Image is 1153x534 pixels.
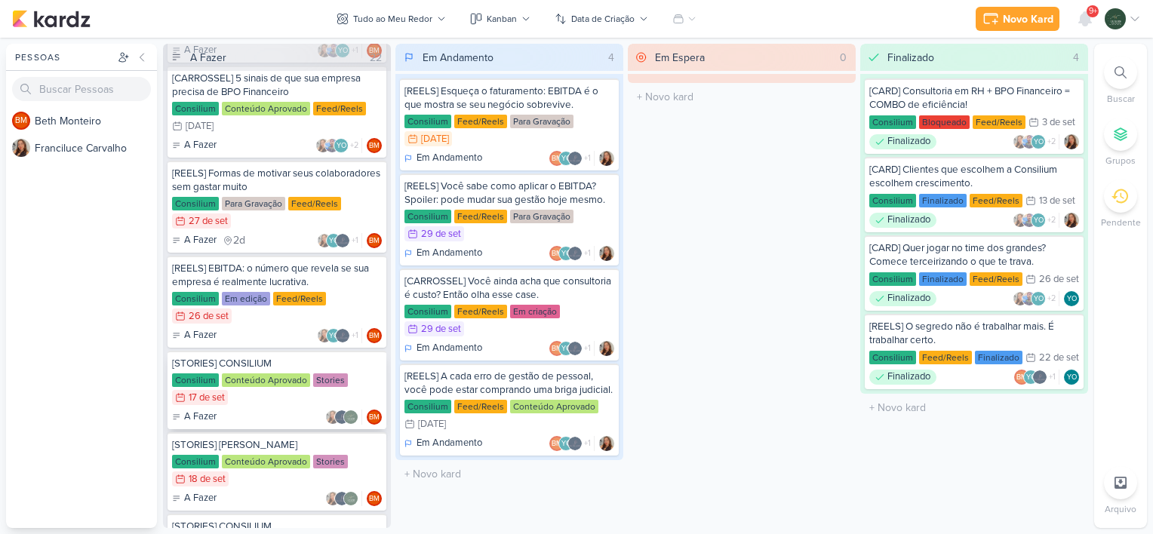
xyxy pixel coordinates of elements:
[326,233,341,248] div: Yasmin Oliveira
[172,410,217,425] div: A Fazer
[343,410,358,425] img: DP & RH Análise Consultiva
[1023,370,1038,385] div: Yasmin Oliveira
[1013,291,1059,306] div: Colaboradores: Franciluce Carvalho, Guilherme Savio, Yasmin Oliveira, Jani Policarpo, DP & RH Aná...
[869,194,916,207] div: Consilium
[561,440,571,448] p: YO
[1013,213,1028,228] img: Franciluce Carvalho
[421,134,449,144] div: [DATE]
[599,436,614,451] img: Franciluce Carvalho
[558,436,573,451] div: Yasmin Oliveira
[184,410,217,425] p: A Fazer
[334,138,349,153] div: Yasmin Oliveira
[350,235,358,247] span: +1
[1089,5,1097,17] span: 9+
[325,410,340,425] img: Franciluce Carvalho
[404,305,451,318] div: Consilium
[367,410,382,425] div: Beth Monteiro
[172,197,219,210] div: Consilium
[172,138,217,153] div: A Fazer
[1064,213,1079,228] img: Franciluce Carvalho
[919,194,967,207] div: Finalizado
[631,86,853,108] input: + Novo kard
[313,373,348,387] div: Stories
[223,233,245,248] div: último check-in há 2 dias
[184,328,217,343] p: A Fazer
[869,320,1079,347] div: [REELS] O segredo não é trabalhar mais. É trabalhar certo.
[567,436,583,451] img: Jani Policarpo
[184,233,217,248] p: A Fazer
[1064,370,1079,385] div: Yasmin Oliveira
[1013,213,1059,228] div: Colaboradores: Franciluce Carvalho, Guilherme Savio, Yasmin Oliveira, Jani Policarpo, DP & RH Aná...
[561,345,571,353] p: YO
[369,143,380,150] p: BM
[404,400,451,413] div: Consilium
[454,400,507,413] div: Feed/Reels
[288,197,341,210] div: Feed/Reels
[367,138,382,153] div: Beth Monteiro
[1013,291,1028,306] img: Franciluce Carvalho
[1031,213,1046,228] div: Yasmin Oliveira
[1039,196,1075,206] div: 13 de set
[325,491,362,506] div: Colaboradores: Franciluce Carvalho, Jani Policarpo, DP & RH Análise Consultiva
[404,370,614,397] div: [REELS] A cada erro de gestão de pessoal, você pode estar comprando uma briga judicial.
[325,491,340,506] img: Franciluce Carvalho
[549,341,595,356] div: Colaboradores: Beth Monteiro, Yasmin Oliveira, Jani Policarpo, DP & RH Análise Consultiva
[1105,154,1136,167] p: Grupos
[549,151,564,166] div: Beth Monteiro
[583,247,591,259] span: +1
[599,341,614,356] img: Franciluce Carvalho
[317,328,362,343] div: Colaboradores: Franciluce Carvalho, Yasmin Oliveira, Jani Policarpo, DP & RH Análise Consultiva
[552,155,562,163] p: BM
[317,328,332,343] img: Franciluce Carvalho
[970,194,1022,207] div: Feed/Reels
[12,112,30,130] div: Beth Monteiro
[404,115,451,128] div: Consilium
[313,102,366,115] div: Feed/Reels
[1013,134,1059,149] div: Colaboradores: Franciluce Carvalho, Guilherme Savio, Yasmin Oliveira, Jani Policarpo, DP & RH Aná...
[337,143,346,150] p: YO
[172,373,219,387] div: Consilium
[335,328,350,343] img: Jani Policarpo
[599,151,614,166] img: Franciluce Carvalho
[367,233,382,248] div: Responsável: Beth Monteiro
[561,155,571,163] p: YO
[334,410,349,425] img: Jani Policarpo
[35,140,157,156] div: F r a n c i l u c e C a r v a l h o
[325,410,362,425] div: Colaboradores: Franciluce Carvalho, Jani Policarpo, DP & RH Análise Consultiva
[350,330,358,342] span: +1
[887,50,934,66] div: Finalizado
[222,373,310,387] div: Conteúdo Aprovado
[369,414,380,422] p: BM
[404,436,482,451] div: Em Andamento
[1094,56,1147,106] li: Ctrl + F
[364,50,388,66] div: 22
[549,341,564,356] div: Beth Monteiro
[172,491,217,506] div: A Fazer
[222,102,310,115] div: Conteúdo Aprovado
[1064,213,1079,228] div: Responsável: Franciluce Carvalho
[583,437,591,450] span: +1
[404,151,482,166] div: Em Andamento
[510,210,573,223] div: Para Gravação
[869,241,1079,269] div: [CARD] Quer jogar no time dos grandes? Comece terceirizando o que te trava.
[1014,370,1029,385] div: Beth Monteiro
[454,115,507,128] div: Feed/Reels
[869,84,1079,112] div: [CARD] Consultoria em RH + BPO Financeiro = COMBO de eficiência!
[1105,8,1126,29] img: DP & RH Análise Consultiva
[222,292,270,305] div: Em edição
[172,262,382,289] div: [REELS] EBITDA: o número que revela se sua empresa é realmente lucrativa.
[190,50,226,66] div: A Fazer
[326,328,341,343] div: Yasmin Oliveira
[1013,134,1028,149] img: Franciluce Carvalho
[869,163,1079,190] div: [CARD] Clientes que escolhem a Consilium escolhem crescimento.
[172,102,219,115] div: Consilium
[1022,213,1037,228] img: Guilherme Savio
[329,333,339,340] p: YO
[367,491,382,506] div: Beth Monteiro
[869,213,936,228] div: Finalizado
[1042,118,1075,127] div: 3 de set
[367,138,382,153] div: Responsável: Beth Monteiro
[317,233,362,248] div: Colaboradores: Franciluce Carvalho, Yasmin Oliveira, Jani Policarpo, DP & RH Análise Consultiva
[869,291,936,306] div: Finalizado
[599,246,614,261] div: Responsável: Franciluce Carvalho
